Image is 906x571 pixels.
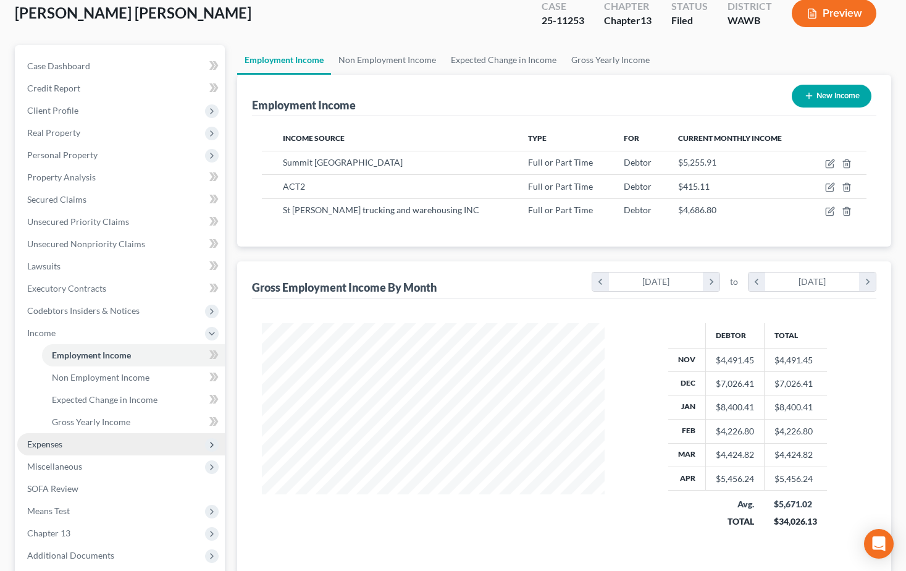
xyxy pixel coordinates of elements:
span: Expenses [27,439,62,449]
span: Full or Part Time [528,205,593,215]
a: Non Employment Income [331,45,443,75]
span: Expected Change in Income [52,394,157,405]
span: Current Monthly Income [678,133,782,143]
span: Client Profile [27,105,78,116]
span: [PERSON_NAME] [PERSON_NAME] [15,4,251,22]
th: Apr [668,467,706,491]
div: Avg. [715,498,754,510]
span: 13 [640,14,652,26]
div: $4,226.80 [716,425,754,438]
div: $5,456.24 [716,473,754,485]
div: $8,400.41 [716,401,754,413]
a: Executory Contracts [17,277,225,300]
a: Property Analysis [17,166,225,188]
th: Total [764,323,827,348]
span: Executory Contracts [27,283,106,294]
div: [DATE] [609,273,703,291]
span: For [624,133,639,143]
th: Mar [668,443,706,467]
div: Open Intercom Messenger [864,529,894,559]
span: Lawsuits [27,261,61,271]
a: Expected Change in Income [443,45,564,75]
td: $4,491.45 [764,348,827,371]
span: Full or Part Time [528,181,593,192]
span: $415.11 [678,181,710,192]
div: 25-11253 [542,14,584,28]
div: TOTAL [715,515,754,528]
i: chevron_left [592,273,609,291]
th: Feb [668,420,706,443]
div: Filed [671,14,708,28]
span: Income [27,328,56,338]
a: Gross Yearly Income [42,411,225,433]
a: Unsecured Priority Claims [17,211,225,233]
td: $4,226.80 [764,420,827,443]
a: Employment Income [42,344,225,366]
span: Income Source [283,133,345,143]
div: Employment Income [252,98,356,112]
div: $5,671.02 [774,498,817,510]
span: Credit Report [27,83,80,93]
div: $34,026.13 [774,515,817,528]
span: Employment Income [52,350,131,360]
td: $7,026.41 [764,372,827,395]
th: Jan [668,395,706,419]
span: Unsecured Nonpriority Claims [27,239,145,249]
i: chevron_left [749,273,765,291]
span: Means Test [27,505,70,516]
span: Additional Documents [27,550,114,560]
span: to [730,276,738,288]
div: Gross Employment Income By Month [252,280,437,295]
a: Employment Income [237,45,331,75]
td: $4,424.82 [764,443,827,467]
a: Secured Claims [17,188,225,211]
span: $4,686.80 [678,205,716,215]
a: Credit Report [17,77,225,99]
span: $5,255.91 [678,157,716,167]
th: Debtor [705,323,764,348]
th: Dec [668,372,706,395]
td: $8,400.41 [764,395,827,419]
span: Summit [GEOGRAPHIC_DATA] [283,157,403,167]
div: WAWB [728,14,772,28]
span: Case Dashboard [27,61,90,71]
span: SOFA Review [27,483,78,494]
span: Debtor [624,181,652,192]
div: $7,026.41 [716,378,754,390]
a: Case Dashboard [17,55,225,77]
th: Nov [668,348,706,371]
i: chevron_right [859,273,876,291]
span: Property Analysis [27,172,96,182]
span: Miscellaneous [27,461,82,472]
td: $5,456.24 [764,467,827,491]
div: [DATE] [765,273,860,291]
span: Full or Part Time [528,157,593,167]
span: Type [528,133,547,143]
span: Unsecured Priority Claims [27,216,129,227]
span: Debtor [624,205,652,215]
a: SOFA Review [17,478,225,500]
span: St [PERSON_NAME] trucking and warehousing INC [283,205,479,215]
a: Unsecured Nonpriority Claims [17,233,225,255]
div: $4,491.45 [716,354,754,366]
i: chevron_right [703,273,719,291]
a: Lawsuits [17,255,225,277]
span: Non Employment Income [52,372,149,383]
span: Codebtors Insiders & Notices [27,305,140,316]
span: Real Property [27,127,80,138]
button: New Income [792,85,871,108]
a: Expected Change in Income [42,389,225,411]
a: Non Employment Income [42,366,225,389]
span: Chapter 13 [27,528,70,538]
span: ACT2 [283,181,305,192]
span: Gross Yearly Income [52,417,130,427]
span: Personal Property [27,150,98,160]
div: $4,424.82 [716,449,754,461]
span: Secured Claims [27,194,86,205]
a: Gross Yearly Income [564,45,657,75]
span: Debtor [624,157,652,167]
div: Chapter [604,14,652,28]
